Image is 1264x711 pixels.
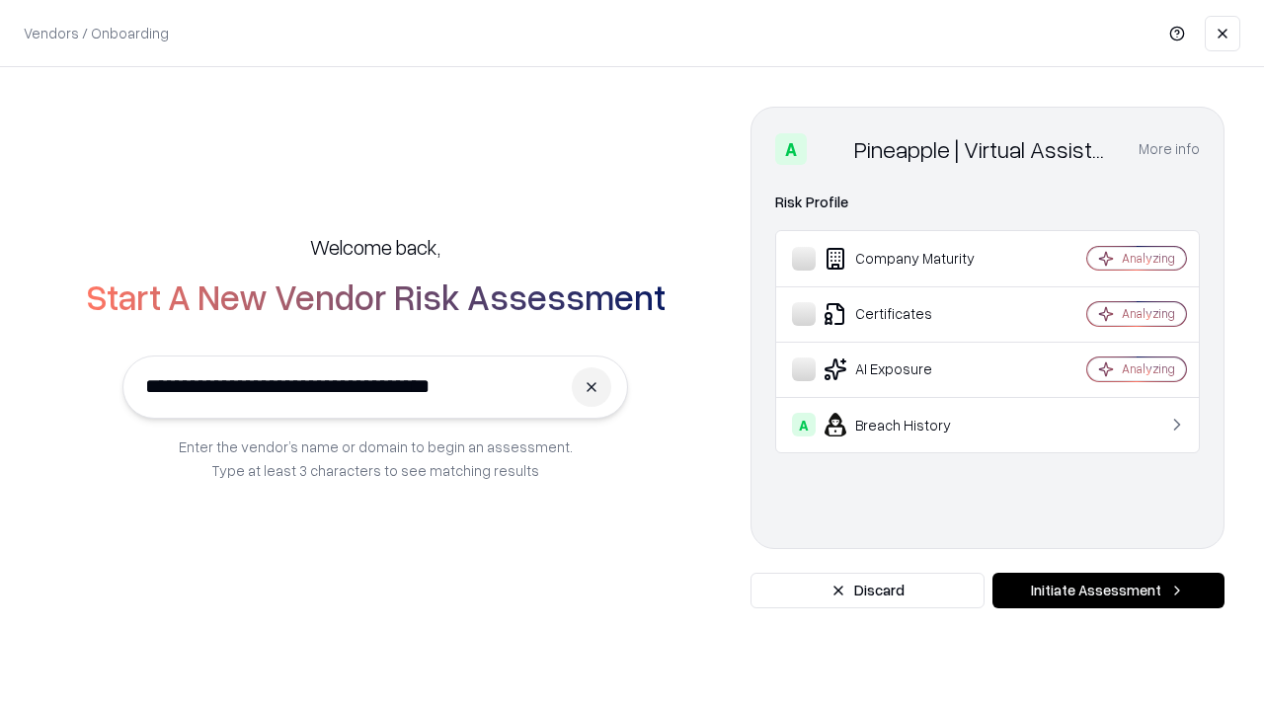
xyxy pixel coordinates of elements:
[992,573,1224,608] button: Initiate Assessment
[1139,131,1200,167] button: More info
[1122,360,1175,377] div: Analyzing
[775,133,807,165] div: A
[24,23,169,43] p: Vendors / Onboarding
[86,276,666,316] h2: Start A New Vendor Risk Assessment
[792,413,816,436] div: A
[775,191,1200,214] div: Risk Profile
[792,357,1028,381] div: AI Exposure
[1122,305,1175,322] div: Analyzing
[792,413,1028,436] div: Breach History
[179,434,573,482] p: Enter the vendor’s name or domain to begin an assessment. Type at least 3 characters to see match...
[792,247,1028,271] div: Company Maturity
[750,573,985,608] button: Discard
[1122,250,1175,267] div: Analyzing
[792,302,1028,326] div: Certificates
[854,133,1115,165] div: Pineapple | Virtual Assistant Agency
[815,133,846,165] img: Pineapple | Virtual Assistant Agency
[310,233,440,261] h5: Welcome back,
